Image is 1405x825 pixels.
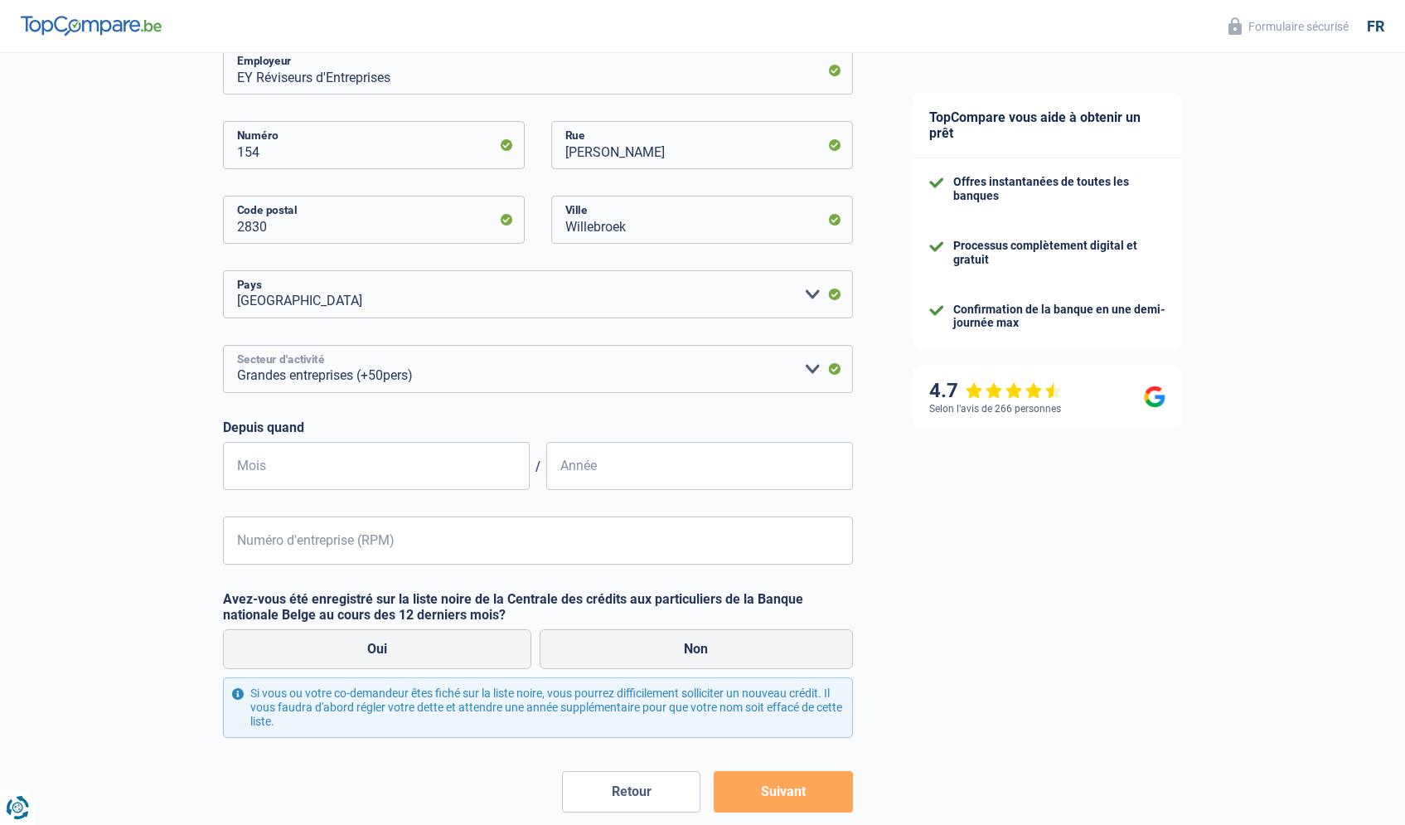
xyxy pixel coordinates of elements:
div: Si vous ou votre co-demandeur êtes fiché sur la liste noire, vous pourrez difficilement sollicite... [223,677,853,737]
label: Non [540,629,853,669]
div: Confirmation de la banque en une demi-journée max [953,303,1165,331]
div: Processus complètement digital et gratuit [953,239,1165,267]
label: Depuis quand [223,420,853,435]
input: AAAA [546,442,853,490]
div: Selon l’avis de 266 personnes [929,403,1061,415]
button: Retour [562,771,700,813]
div: 4.7 [929,379,1063,403]
button: Suivant [714,771,852,813]
label: Avez-vous été enregistré sur la liste noire de la Centrale des crédits aux particuliers de la Ban... [223,591,853,623]
button: Formulaire sécurisé [1218,12,1359,40]
input: MM [223,442,530,490]
div: Offres instantanées de toutes les banques [953,175,1165,203]
div: fr [1367,17,1384,36]
img: TopCompare Logo [21,16,162,36]
label: Oui [223,629,532,669]
div: TopCompare vous aide à obtenir un prêt [913,93,1182,158]
span: / [530,459,546,474]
